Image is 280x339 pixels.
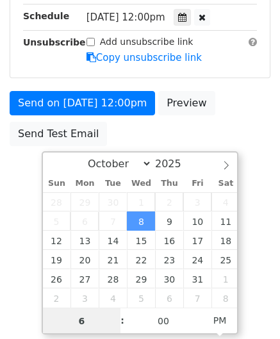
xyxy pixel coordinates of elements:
span: October 18, 2025 [211,231,240,250]
span: October 19, 2025 [43,250,71,269]
span: Sat [211,179,240,188]
span: October 6, 2025 [70,211,99,231]
span: September 28, 2025 [43,192,71,211]
span: October 27, 2025 [70,269,99,288]
span: October 29, 2025 [127,269,155,288]
span: October 2, 2025 [155,192,183,211]
span: November 1, 2025 [211,269,240,288]
span: October 7, 2025 [99,211,127,231]
span: October 16, 2025 [155,231,183,250]
span: October 21, 2025 [99,250,127,269]
span: October 13, 2025 [70,231,99,250]
span: October 25, 2025 [211,250,240,269]
a: Send on [DATE] 12:00pm [10,91,155,115]
label: Add unsubscribe link [100,35,194,49]
span: Mon [70,179,99,188]
a: Preview [158,91,215,115]
span: Fri [183,179,211,188]
span: October 22, 2025 [127,250,155,269]
iframe: Chat Widget [216,277,280,339]
span: November 7, 2025 [183,288,211,308]
span: October 31, 2025 [183,269,211,288]
span: November 6, 2025 [155,288,183,308]
span: October 17, 2025 [183,231,211,250]
span: Thu [155,179,183,188]
span: October 14, 2025 [99,231,127,250]
a: Send Test Email [10,122,107,146]
span: October 11, 2025 [211,211,240,231]
input: Hour [43,308,121,334]
span: October 9, 2025 [155,211,183,231]
span: [DATE] 12:00pm [86,12,165,23]
span: Sun [43,179,71,188]
span: October 5, 2025 [43,211,71,231]
input: Minute [124,308,202,334]
input: Year [152,158,198,170]
strong: Schedule [23,11,69,21]
span: November 2, 2025 [43,288,71,308]
span: September 30, 2025 [99,192,127,211]
span: October 30, 2025 [155,269,183,288]
span: Click to toggle [202,308,238,333]
span: October 4, 2025 [211,192,240,211]
strong: Unsubscribe [23,37,86,47]
span: October 28, 2025 [99,269,127,288]
span: November 5, 2025 [127,288,155,308]
span: November 3, 2025 [70,288,99,308]
a: Copy unsubscribe link [86,52,202,63]
span: Wed [127,179,155,188]
span: October 23, 2025 [155,250,183,269]
span: October 12, 2025 [43,231,71,250]
span: : [120,308,124,333]
span: October 3, 2025 [183,192,211,211]
span: November 8, 2025 [211,288,240,308]
span: October 24, 2025 [183,250,211,269]
span: September 29, 2025 [70,192,99,211]
span: Tue [99,179,127,188]
span: October 8, 2025 [127,211,155,231]
span: October 1, 2025 [127,192,155,211]
span: October 20, 2025 [70,250,99,269]
span: October 26, 2025 [43,269,71,288]
span: October 10, 2025 [183,211,211,231]
span: October 15, 2025 [127,231,155,250]
span: November 4, 2025 [99,288,127,308]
